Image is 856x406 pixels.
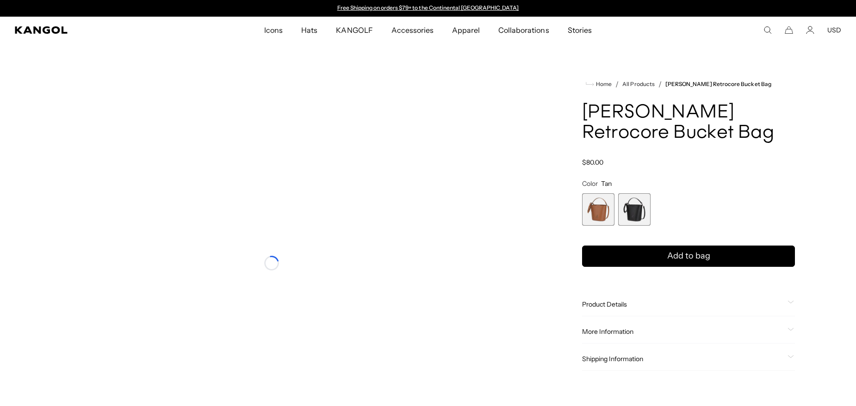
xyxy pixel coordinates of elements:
label: Tan [582,193,614,226]
button: Cart [785,26,793,34]
span: More Information [582,327,784,336]
span: Apparel [452,17,480,43]
span: Add to bag [667,250,710,262]
a: All Products [622,81,654,87]
div: 1 of 2 [582,193,614,226]
li: / [655,79,662,90]
span: Color [582,179,598,188]
span: Stories [568,17,592,43]
a: Accessories [382,17,443,43]
a: Kangol [15,26,175,34]
a: Free Shipping on orders $79+ to the Continental [GEOGRAPHIC_DATA] [337,4,519,11]
label: Black [618,193,651,226]
span: Accessories [391,17,434,43]
span: Home [594,81,612,87]
div: Announcement [333,5,523,12]
span: Shipping Information [582,355,784,363]
div: 1 of 2 [333,5,523,12]
summary: Search here [763,26,772,34]
span: Icons [264,17,283,43]
a: Hats [292,17,327,43]
a: Icons [255,17,292,43]
div: 2 of 2 [618,193,651,226]
h1: [PERSON_NAME] Retrocore Bucket Bag [582,103,795,143]
span: KANGOLF [336,17,372,43]
a: [PERSON_NAME] Retrocore Bucket Bag [665,81,771,87]
span: Hats [301,17,317,43]
span: Product Details [582,300,784,308]
li: / [612,79,619,90]
button: Add to bag [582,246,795,267]
span: Tan [601,179,612,188]
a: KANGOLF [327,17,382,43]
nav: breadcrumbs [582,79,795,90]
a: Collaborations [489,17,558,43]
span: Collaborations [498,17,549,43]
a: Home [586,80,612,88]
button: USD [827,26,841,34]
span: $80.00 [582,158,603,166]
a: Stories [558,17,601,43]
a: Account [806,26,814,34]
slideshow-component: Announcement bar [333,5,523,12]
a: Apparel [443,17,489,43]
